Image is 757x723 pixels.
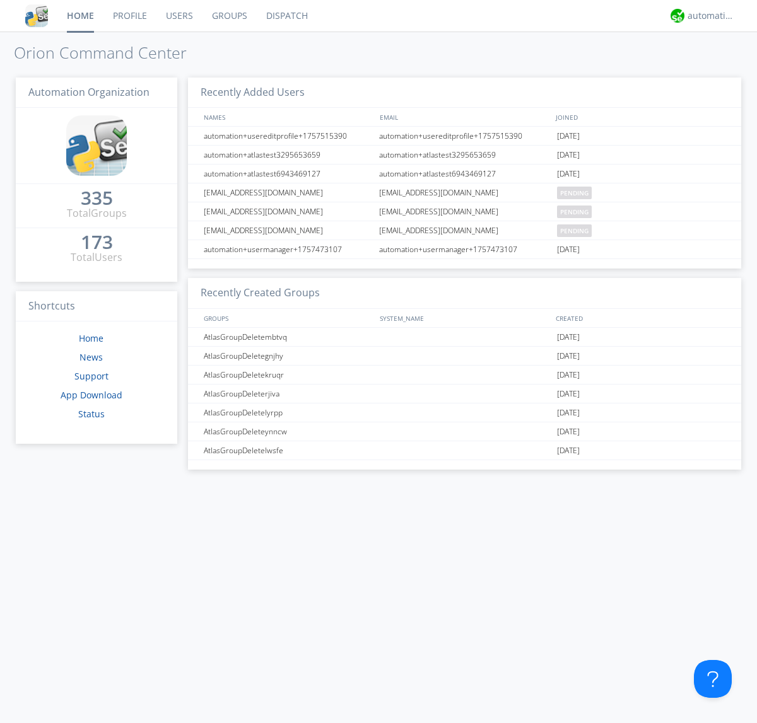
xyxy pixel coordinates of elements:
[201,347,375,365] div: AtlasGroupDeletegnjhy
[201,309,373,327] div: GROUPS
[16,291,177,322] h3: Shortcuts
[201,127,375,145] div: automation+usereditprofile+1757515390
[557,187,592,199] span: pending
[377,309,553,327] div: SYSTEM_NAME
[557,146,580,165] span: [DATE]
[79,332,103,344] a: Home
[553,108,729,126] div: JOINED
[188,127,741,146] a: automation+usereditprofile+1757515390automation+usereditprofile+1757515390[DATE]
[557,441,580,460] span: [DATE]
[201,403,375,422] div: AtlasGroupDeletelyrpp
[201,183,375,202] div: [EMAIL_ADDRESS][DOMAIN_NAME]
[553,309,729,327] div: CREATED
[201,441,375,460] div: AtlasGroupDeletelwsfe
[376,221,554,240] div: [EMAIL_ADDRESS][DOMAIN_NAME]
[376,202,554,221] div: [EMAIL_ADDRESS][DOMAIN_NAME]
[201,165,375,183] div: automation+atlastest6943469127
[376,165,554,183] div: automation+atlastest6943469127
[81,236,113,250] a: 173
[188,240,741,259] a: automation+usermanager+1757473107automation+usermanager+1757473107[DATE]
[188,403,741,422] a: AtlasGroupDeletelyrpp[DATE]
[201,385,375,403] div: AtlasGroupDeleterjiva
[376,146,554,164] div: automation+atlastest3295653659
[557,224,592,237] span: pending
[188,278,741,309] h3: Recently Created Groups
[28,85,150,99] span: Automation Organization
[376,127,554,145] div: automation+usereditprofile+1757515390
[67,206,127,221] div: Total Groups
[25,4,48,27] img: cddb5a64eb264b2086981ab96f4c1ba7
[557,127,580,146] span: [DATE]
[376,183,554,202] div: [EMAIL_ADDRESS][DOMAIN_NAME]
[557,240,580,259] span: [DATE]
[557,422,580,441] span: [DATE]
[557,328,580,347] span: [DATE]
[188,165,741,183] a: automation+atlastest6943469127automation+atlastest6943469127[DATE]
[557,366,580,385] span: [DATE]
[188,183,741,202] a: [EMAIL_ADDRESS][DOMAIN_NAME][EMAIL_ADDRESS][DOMAIN_NAME]pending
[201,328,375,346] div: AtlasGroupDeletembtvq
[557,403,580,422] span: [DATE]
[188,347,741,366] a: AtlasGroupDeletegnjhy[DATE]
[81,192,113,206] a: 335
[71,250,122,265] div: Total Users
[201,240,375,258] div: automation+usermanager+1757473107
[188,146,741,165] a: automation+atlastest3295653659automation+atlastest3295653659[DATE]
[188,385,741,403] a: AtlasGroupDeleterjiva[DATE]
[201,146,375,164] div: automation+atlastest3295653659
[201,422,375,441] div: AtlasGroupDeleteynncw
[61,389,122,401] a: App Download
[671,9,684,23] img: d2d01cd9b4174d08988066c6d424eccd
[74,370,109,382] a: Support
[694,660,732,698] iframe: Toggle Customer Support
[78,408,105,420] a: Status
[188,202,741,221] a: [EMAIL_ADDRESS][DOMAIN_NAME][EMAIL_ADDRESS][DOMAIN_NAME]pending
[188,366,741,385] a: AtlasGroupDeletekruqr[DATE]
[79,351,103,363] a: News
[188,422,741,441] a: AtlasGroupDeleteynncw[DATE]
[201,366,375,384] div: AtlasGroupDeletekruqr
[201,108,373,126] div: NAMES
[557,205,592,218] span: pending
[201,202,375,221] div: [EMAIL_ADDRESS][DOMAIN_NAME]
[377,108,553,126] div: EMAIL
[81,236,113,248] div: 173
[188,221,741,240] a: [EMAIL_ADDRESS][DOMAIN_NAME][EMAIL_ADDRESS][DOMAIN_NAME]pending
[188,328,741,347] a: AtlasGroupDeletembtvq[DATE]
[557,385,580,403] span: [DATE]
[81,192,113,204] div: 335
[188,78,741,108] h3: Recently Added Users
[557,347,580,366] span: [DATE]
[688,9,735,22] div: automation+atlas
[557,165,580,183] span: [DATE]
[201,221,375,240] div: [EMAIL_ADDRESS][DOMAIN_NAME]
[66,115,127,176] img: cddb5a64eb264b2086981ab96f4c1ba7
[188,441,741,460] a: AtlasGroupDeletelwsfe[DATE]
[376,240,554,258] div: automation+usermanager+1757473107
